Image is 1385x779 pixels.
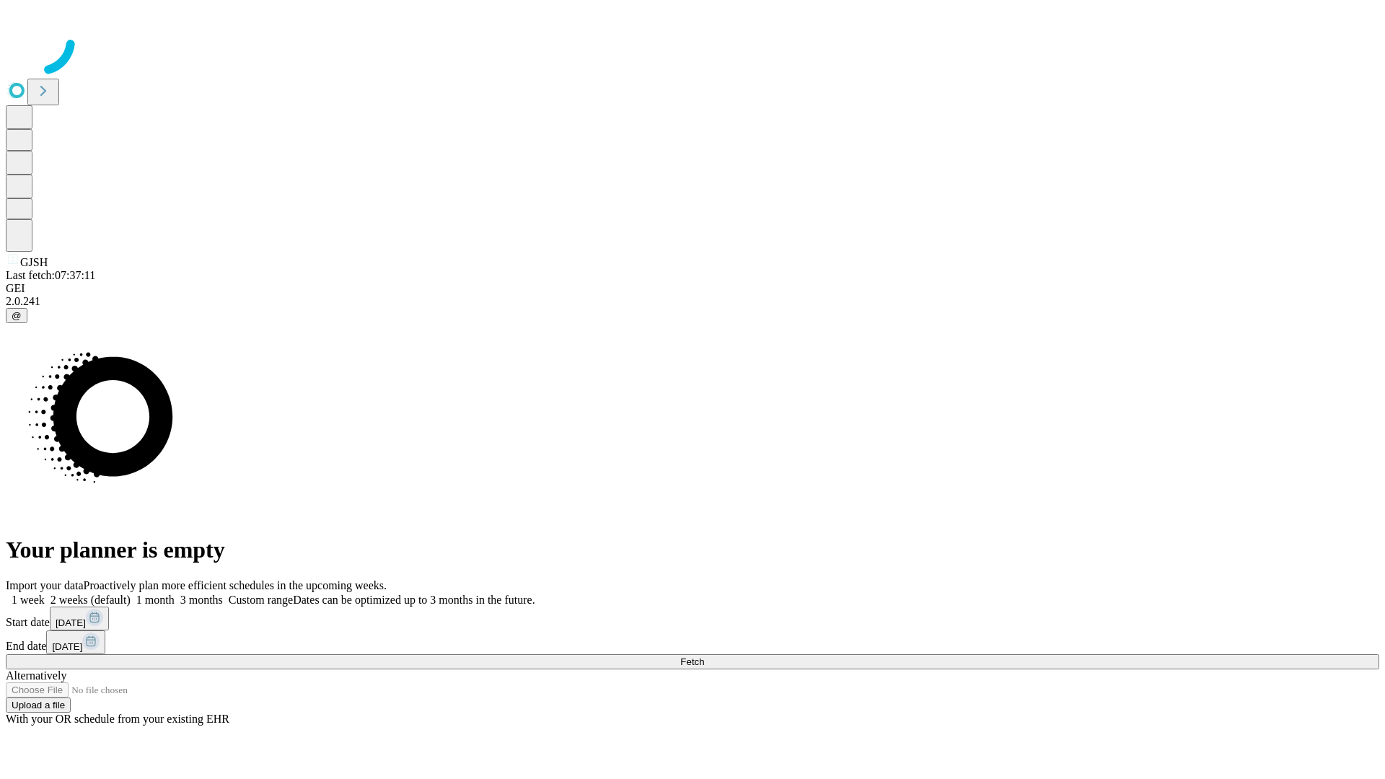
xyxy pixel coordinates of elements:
[6,579,84,591] span: Import your data
[46,630,105,654] button: [DATE]
[6,537,1379,563] h1: Your planner is empty
[6,308,27,323] button: @
[50,594,131,606] span: 2 weeks (default)
[6,269,95,281] span: Last fetch: 07:37:11
[12,594,45,606] span: 1 week
[6,697,71,713] button: Upload a file
[20,256,48,268] span: GJSH
[6,282,1379,295] div: GEI
[84,579,387,591] span: Proactively plan more efficient schedules in the upcoming weeks.
[50,607,109,630] button: [DATE]
[56,617,86,628] span: [DATE]
[6,295,1379,308] div: 2.0.241
[293,594,535,606] span: Dates can be optimized up to 3 months in the future.
[229,594,293,606] span: Custom range
[52,641,82,652] span: [DATE]
[6,607,1379,630] div: Start date
[180,594,223,606] span: 3 months
[680,656,704,667] span: Fetch
[6,713,229,725] span: With your OR schedule from your existing EHR
[6,630,1379,654] div: End date
[6,654,1379,669] button: Fetch
[12,310,22,321] span: @
[136,594,175,606] span: 1 month
[6,669,66,682] span: Alternatively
